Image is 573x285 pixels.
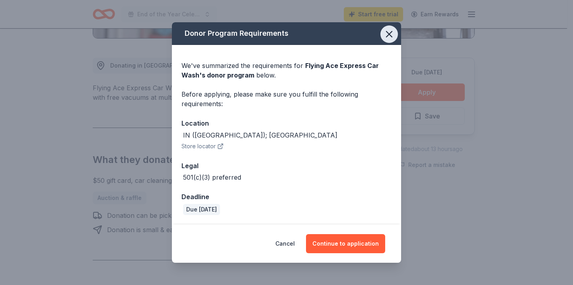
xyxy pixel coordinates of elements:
button: Cancel [275,234,295,253]
div: IN ([GEOGRAPHIC_DATA]); [GEOGRAPHIC_DATA] [183,130,337,140]
div: Legal [181,161,392,171]
button: Store locator [181,142,224,151]
div: Deadline [181,192,392,202]
div: Due [DATE] [183,204,220,215]
div: We've summarized the requirements for below. [181,61,392,80]
div: Location [181,118,392,128]
div: 501(c)(3) preferred [183,173,241,182]
button: Continue to application [306,234,385,253]
div: Donor Program Requirements [172,22,401,45]
div: Before applying, please make sure you fulfill the following requirements: [181,89,392,109]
